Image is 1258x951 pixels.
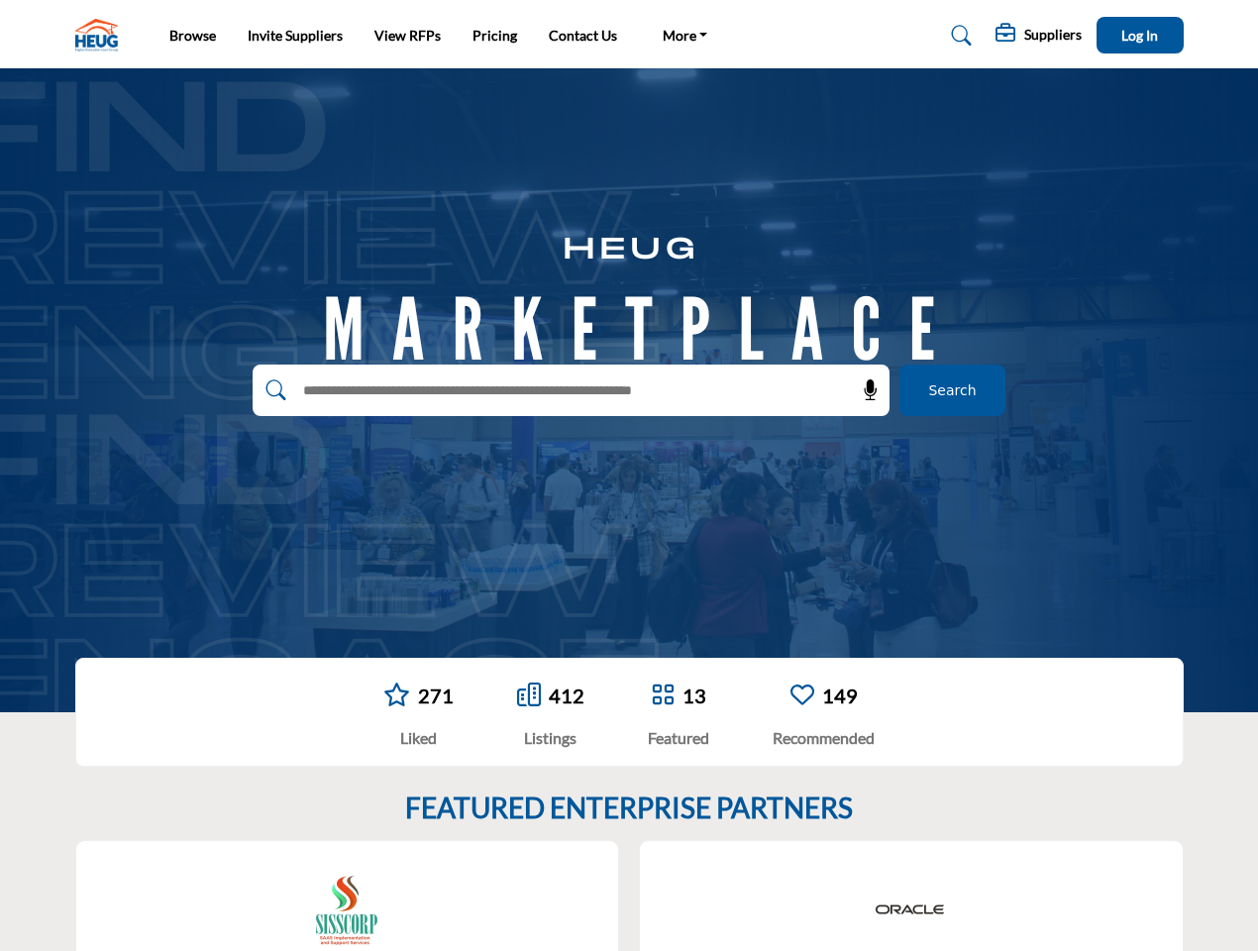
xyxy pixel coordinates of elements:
i: Go to Liked [383,683,410,706]
div: Liked [383,726,454,750]
a: 412 [549,684,584,707]
img: Site Logo [75,19,128,52]
a: Go to Featured [651,683,675,709]
div: Listings [517,726,584,750]
div: Suppliers [996,24,1082,48]
a: Go to Recommended [790,683,814,709]
button: Search [899,365,1005,416]
a: View RFPs [374,27,441,44]
a: 271 [418,684,454,707]
a: More [649,22,722,50]
a: Invite Suppliers [248,27,343,44]
a: Contact Us [549,27,617,44]
a: Browse [169,27,216,44]
h2: FEATURED ENTERPRISE PARTNERS [405,792,853,825]
a: 13 [682,684,706,707]
span: Log In [1121,27,1158,44]
a: Pricing [472,27,517,44]
div: Recommended [773,726,875,750]
div: Featured [648,726,709,750]
span: Search [928,380,976,401]
a: Search [932,20,985,52]
a: 149 [822,684,858,707]
button: Log In [1097,17,1184,53]
h5: Suppliers [1024,26,1082,44]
